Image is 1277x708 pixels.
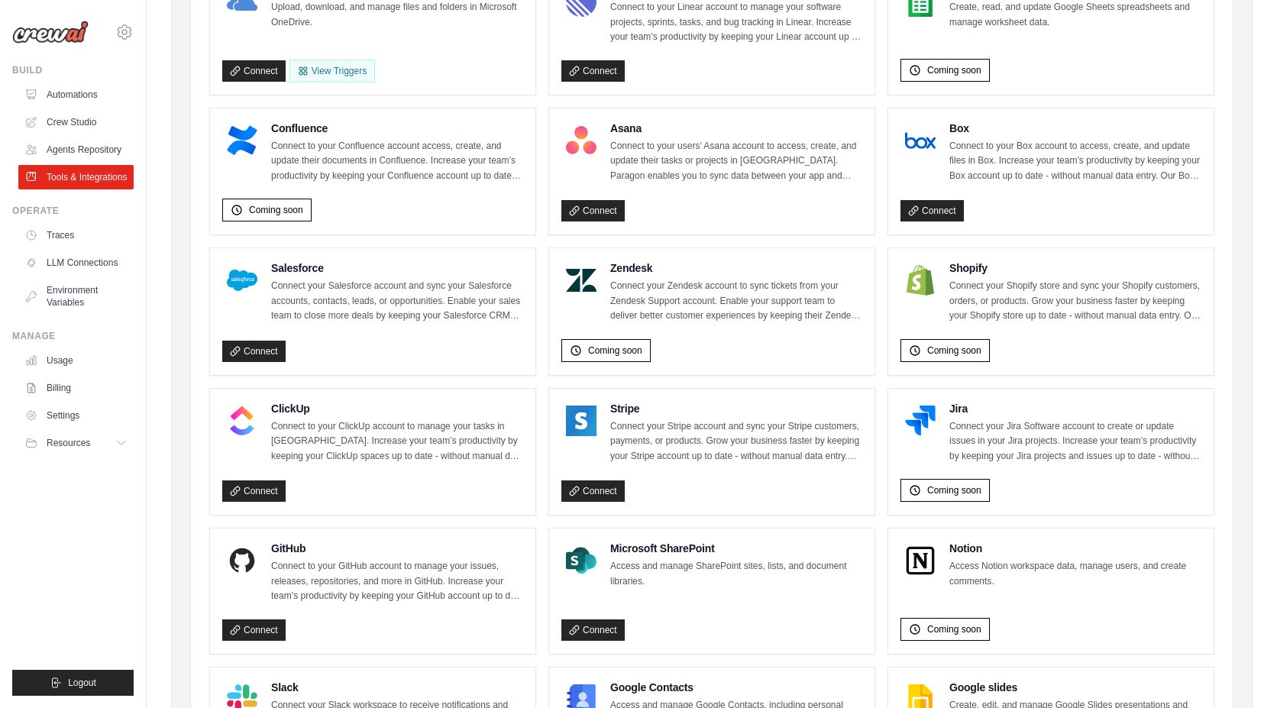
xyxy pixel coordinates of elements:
[222,619,286,641] a: Connect
[12,330,134,342] div: Manage
[610,139,862,184] p: Connect to your users’ Asana account to access, create, and update their tasks or projects in [GE...
[927,344,981,357] span: Coming soon
[271,419,523,464] p: Connect to your ClickUp account to manage your tasks in [GEOGRAPHIC_DATA]. Increase your team’s p...
[610,559,862,589] p: Access and manage SharePoint sites, lists, and document libraries.
[927,484,981,496] span: Coming soon
[271,680,523,695] h4: Slack
[949,121,1201,136] h4: Box
[610,279,862,324] p: Connect your Zendesk account to sync tickets from your Zendesk Support account. Enable your suppo...
[271,559,523,604] p: Connect to your GitHub account to manage your issues, releases, repositories, and more in GitHub....
[222,480,286,502] a: Connect
[610,680,862,695] h4: Google Contacts
[610,121,862,136] h4: Asana
[18,403,134,428] a: Settings
[561,60,625,82] a: Connect
[227,265,257,296] img: Salesforce Logo
[610,541,862,556] h4: Microsoft SharePoint
[18,110,134,134] a: Crew Studio
[227,125,257,156] img: Confluence Logo
[47,437,90,449] span: Resources
[227,545,257,576] img: GitHub Logo
[18,348,134,373] a: Usage
[949,279,1201,324] p: Connect your Shopify store and sync your Shopify customers, orders, or products. Grow your busine...
[271,260,523,276] h4: Salesforce
[18,165,134,189] a: Tools & Integrations
[561,480,625,502] a: Connect
[905,545,936,576] img: Notion Logo
[12,670,134,696] button: Logout
[588,344,642,357] span: Coming soon
[289,60,375,82] : View Triggers
[566,406,596,436] img: Stripe Logo
[905,125,936,156] img: Box Logo
[949,260,1201,276] h4: Shopify
[18,137,134,162] a: Agents Repository
[271,121,523,136] h4: Confluence
[949,559,1201,589] p: Access Notion workspace data, manage users, and create comments.
[610,260,862,276] h4: Zendesk
[271,279,523,324] p: Connect your Salesforce account and sync your Salesforce accounts, contacts, leads, or opportunit...
[900,200,964,221] a: Connect
[566,545,596,576] img: Microsoft SharePoint Logo
[18,223,134,247] a: Traces
[949,401,1201,416] h4: Jira
[222,60,286,82] a: Connect
[561,619,625,641] a: Connect
[271,139,523,184] p: Connect to your Confluence account access, create, and update their documents in Confluence. Incr...
[18,82,134,107] a: Automations
[18,431,134,455] button: Resources
[12,21,89,44] img: Logo
[18,251,134,275] a: LLM Connections
[566,265,596,296] img: Zendesk Logo
[949,541,1201,556] h4: Notion
[949,139,1201,184] p: Connect to your Box account to access, create, and update files in Box. Increase your team’s prod...
[610,401,862,416] h4: Stripe
[949,419,1201,464] p: Connect your Jira Software account to create or update issues in your Jira projects. Increase you...
[222,341,286,362] a: Connect
[566,125,596,156] img: Asana Logo
[271,541,523,556] h4: GitHub
[18,376,134,400] a: Billing
[905,265,936,296] img: Shopify Logo
[18,278,134,315] a: Environment Variables
[12,205,134,217] div: Operate
[249,204,303,216] span: Coming soon
[68,677,96,689] span: Logout
[561,200,625,221] a: Connect
[610,419,862,464] p: Connect your Stripe account and sync your Stripe customers, payments, or products. Grow your busi...
[12,64,134,76] div: Build
[949,680,1201,695] h4: Google slides
[927,623,981,635] span: Coming soon
[905,406,936,436] img: Jira Logo
[927,64,981,76] span: Coming soon
[227,406,257,436] img: ClickUp Logo
[271,401,523,416] h4: ClickUp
